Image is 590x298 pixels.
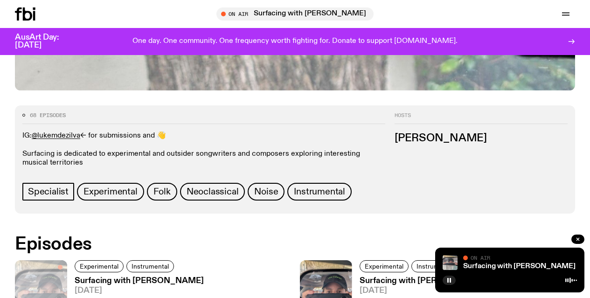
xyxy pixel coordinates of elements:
a: Experimental [360,260,409,272]
p: One day. One community. One frequency worth fighting for. Donate to support [DOMAIN_NAME]. [132,37,458,46]
span: On Air [471,255,490,261]
span: Specialist [28,187,69,197]
span: Experimental [80,263,118,270]
a: Folk [147,183,177,201]
h3: AusArt Day: [DATE] [15,34,75,49]
span: Neoclassical [187,187,239,197]
p: IG: <- for submissions and 👋 Surfacing is dedicated to experimental and outsider songwriters and ... [22,132,385,167]
a: Experimental [77,183,144,201]
h2: Episodes [15,236,385,253]
h2: Hosts [395,113,568,124]
a: Instrumental [411,260,459,272]
span: 68 episodes [30,113,66,118]
button: On AirSurfacing with [PERSON_NAME] [216,7,374,21]
h3: Surfacing with [PERSON_NAME] [360,277,489,285]
a: Neoclassical [180,183,245,201]
span: Instrumental [294,187,345,197]
a: Instrumental [287,183,352,201]
span: [DATE] [360,287,489,295]
span: Experimental [83,187,138,197]
span: Instrumental [416,263,454,270]
a: Instrumental [126,260,174,272]
h3: [PERSON_NAME] [395,133,568,144]
a: Surfacing with [PERSON_NAME] [463,263,576,270]
span: Folk [153,187,171,197]
a: @lukemdezilva [32,132,80,139]
h3: Surfacing with [PERSON_NAME] [75,277,204,285]
span: [DATE] [75,287,204,295]
span: Noise [254,187,278,197]
a: Noise [248,183,285,201]
span: Experimental [365,263,403,270]
a: Experimental [75,260,124,272]
span: Instrumental [132,263,169,270]
a: Specialist [22,183,74,201]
